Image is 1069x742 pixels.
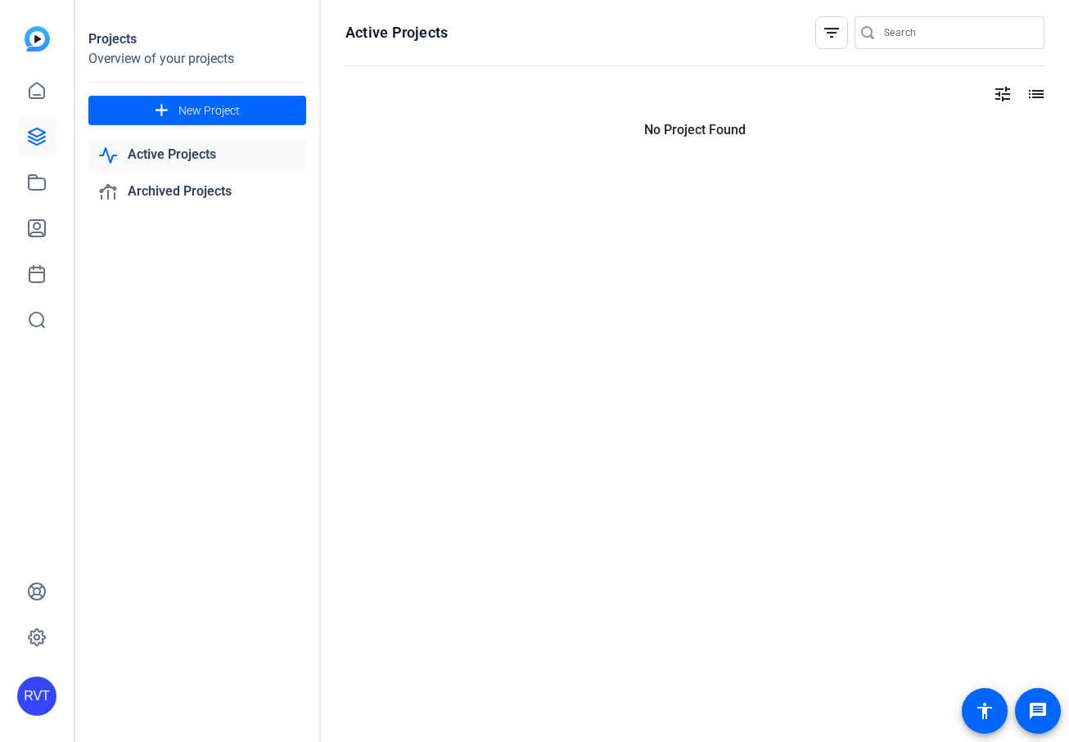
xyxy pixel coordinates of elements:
mat-icon: tune [993,84,1013,104]
a: Active Projects [88,138,306,172]
mat-icon: list [1025,84,1044,104]
div: Projects [88,29,306,49]
input: Search [884,23,1031,43]
mat-icon: accessibility [975,701,995,721]
button: New Project [88,96,306,125]
h1: Active Projects [345,23,448,43]
div: Overview of your projects [88,49,306,69]
mat-icon: add [151,101,172,121]
a: Archived Projects [88,175,306,209]
img: blue-gradient.svg [25,26,50,52]
mat-icon: message [1028,701,1048,721]
p: No Project Found [345,120,1044,140]
mat-icon: filter_list [822,23,841,43]
div: RVT [17,677,56,716]
span: New Project [178,102,240,119]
